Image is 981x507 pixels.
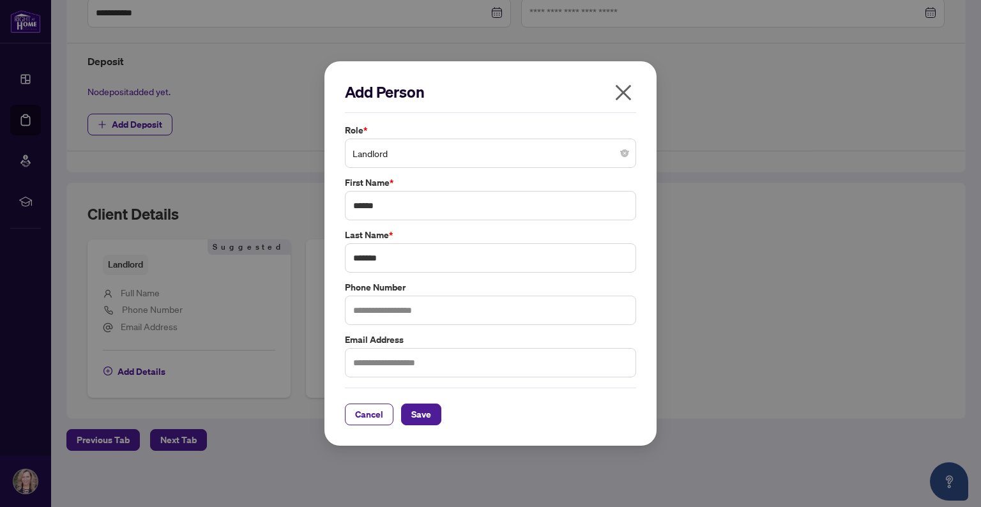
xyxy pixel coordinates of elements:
[621,149,628,157] span: close-circle
[345,333,636,347] label: Email Address
[345,404,393,425] button: Cancel
[345,228,636,242] label: Last Name
[353,141,628,165] span: Landlord
[345,123,636,137] label: Role
[401,404,441,425] button: Save
[355,404,383,425] span: Cancel
[345,280,636,294] label: Phone Number
[613,82,634,103] span: close
[411,404,431,425] span: Save
[345,176,636,190] label: First Name
[345,82,636,102] h2: Add Person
